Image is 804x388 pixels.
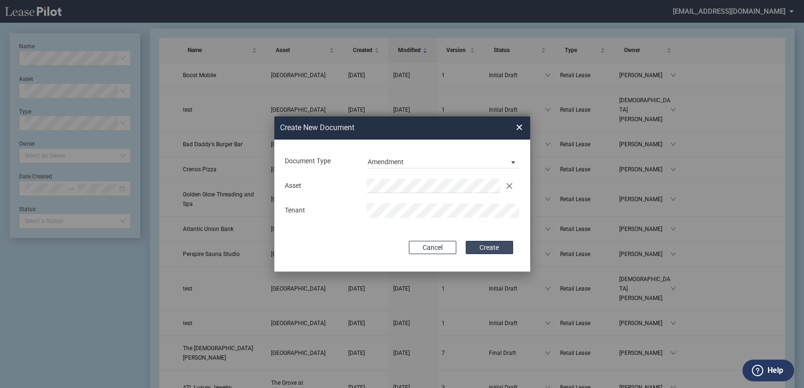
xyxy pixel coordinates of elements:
[466,241,513,254] button: Create
[274,116,530,272] md-dialog: Create New ...
[279,157,361,166] div: Document Type
[768,364,783,377] label: Help
[516,120,523,135] span: ×
[409,241,456,254] button: Cancel
[280,123,482,133] h2: Create New Document
[368,158,404,166] div: Amendment
[367,154,520,168] md-select: Document Type: Amendment
[279,206,361,215] div: Tenant
[279,181,361,191] div: Asset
